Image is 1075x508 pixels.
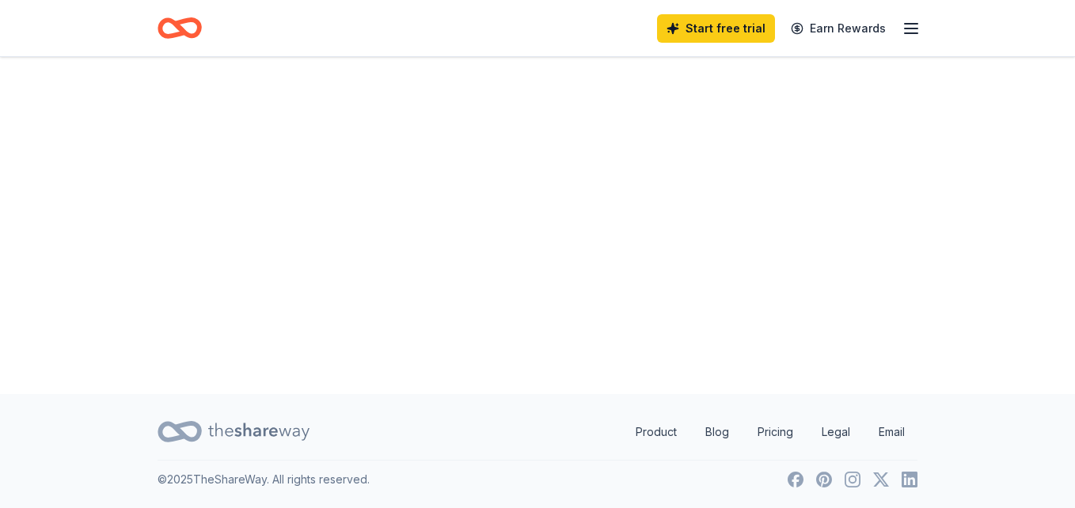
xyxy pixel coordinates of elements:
a: Blog [693,416,742,448]
p: © 2025 TheShareWay. All rights reserved. [158,470,370,489]
a: Email [866,416,917,448]
a: Product [623,416,689,448]
nav: quick links [623,416,917,448]
a: Earn Rewards [781,14,895,43]
a: Start free trial [657,14,775,43]
a: Pricing [745,416,806,448]
a: Home [158,9,202,47]
a: Legal [809,416,863,448]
